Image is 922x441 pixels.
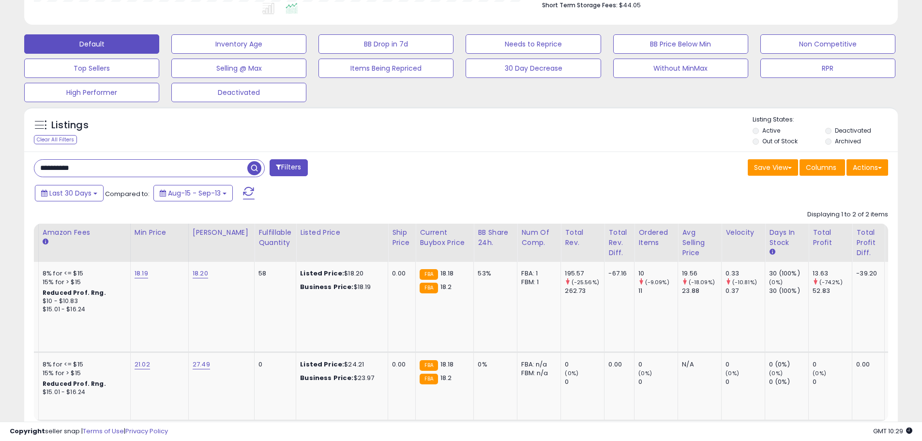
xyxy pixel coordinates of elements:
[440,282,452,291] span: 18.2
[769,278,783,286] small: (0%)
[43,228,126,238] div: Amazon Fees
[638,287,678,295] div: 11
[392,269,408,278] div: 0.00
[769,228,804,248] div: Days In Stock
[105,189,150,198] span: Compared to:
[732,278,757,286] small: (-10.81%)
[24,34,159,54] button: Default
[300,360,380,369] div: $24.21
[762,126,780,135] label: Active
[392,228,411,248] div: Ship Price
[819,278,843,286] small: (-74.2%)
[43,380,106,388] b: Reduced Prof. Rng.
[689,278,715,286] small: (-18.09%)
[608,228,630,258] div: Total Rev. Diff.
[300,360,344,369] b: Listed Price:
[300,373,353,382] b: Business Price:
[856,228,880,258] div: Total Profit Diff.
[270,159,307,176] button: Filters
[420,269,438,280] small: FBA
[813,360,852,369] div: 0
[565,269,604,278] div: 195.57
[171,83,306,102] button: Deactivated
[193,360,210,369] a: 27.49
[608,360,627,369] div: 0.00
[753,115,898,124] p: Listing States:
[813,228,848,248] div: Total Profit
[572,278,599,286] small: (-25.56%)
[565,369,578,377] small: (0%)
[613,59,748,78] button: Without MinMax
[440,373,452,382] span: 18.2
[726,378,765,386] div: 0
[619,0,641,10] span: $44.05
[24,83,159,102] button: High Performer
[769,378,808,386] div: 0 (0%)
[135,360,150,369] a: 21.02
[171,59,306,78] button: Selling @ Max
[873,426,912,436] span: 2025-10-14 10:29 GMT
[258,269,288,278] div: 58
[43,305,123,314] div: $15.01 - $16.24
[43,369,123,378] div: 15% for > $15
[682,287,721,295] div: 23.88
[51,119,89,132] h5: Listings
[726,287,765,295] div: 0.37
[800,159,845,176] button: Columns
[769,360,808,369] div: 0 (0%)
[420,283,438,293] small: FBA
[153,185,233,201] button: Aug-15 - Sep-13
[392,360,408,369] div: 0.00
[760,59,895,78] button: RPR
[521,269,553,278] div: FBA: 1
[24,59,159,78] button: Top Sellers
[762,137,798,145] label: Out of Stock
[521,360,553,369] div: FBA: n/a
[420,360,438,371] small: FBA
[34,135,77,144] div: Clear All Filters
[193,228,250,238] div: [PERSON_NAME]
[638,269,678,278] div: 10
[43,289,106,297] b: Reduced Prof. Rng.
[726,228,761,238] div: Velocity
[193,269,208,278] a: 18.20
[565,228,600,248] div: Total Rev.
[43,388,123,396] div: $15.01 - $16.24
[171,34,306,54] button: Inventory Age
[760,34,895,54] button: Non Competitive
[645,278,669,286] small: (-9.09%)
[420,374,438,384] small: FBA
[258,360,288,369] div: 0
[813,378,852,386] div: 0
[10,426,45,436] strong: Copyright
[682,269,721,278] div: 19.56
[608,269,627,278] div: -67.16
[300,282,353,291] b: Business Price:
[83,426,124,436] a: Terms of Use
[466,59,601,78] button: 30 Day Decrease
[846,159,888,176] button: Actions
[35,185,104,201] button: Last 30 Days
[726,369,739,377] small: (0%)
[43,269,123,278] div: 8% for <= $15
[638,369,652,377] small: (0%)
[813,269,852,278] div: 13.63
[726,269,765,278] div: 0.33
[565,378,604,386] div: 0
[638,378,678,386] div: 0
[726,360,765,369] div: 0
[813,369,826,377] small: (0%)
[856,269,877,278] div: -39.20
[769,287,808,295] div: 30 (100%)
[420,228,469,248] div: Current Buybox Price
[300,374,380,382] div: $23.97
[10,427,168,436] div: seller snap | |
[125,426,168,436] a: Privacy Policy
[43,360,123,369] div: 8% for <= $15
[258,228,292,248] div: Fulfillable Quantity
[769,248,775,257] small: Days In Stock.
[813,287,852,295] div: 52.83
[769,369,783,377] small: (0%)
[565,287,604,295] div: 262.73
[49,188,91,198] span: Last 30 Days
